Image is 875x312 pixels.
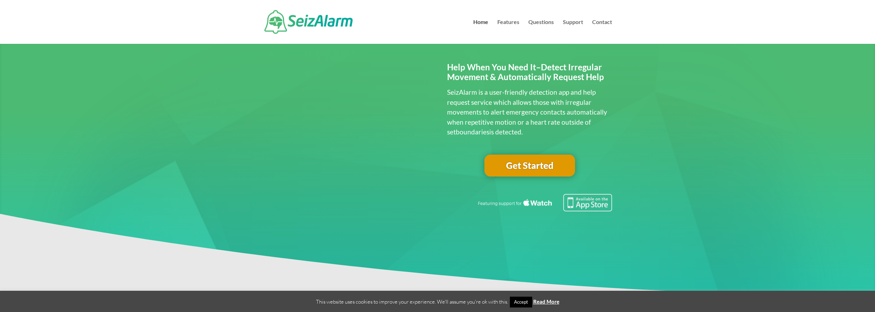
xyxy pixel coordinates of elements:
[533,298,559,305] a: Read More
[510,297,532,307] a: Accept
[484,155,575,177] a: Get Started
[477,194,612,211] img: Seizure detection available in the Apple App Store.
[497,19,519,44] a: Features
[563,19,583,44] a: Support
[264,10,353,34] img: SeizAlarm
[528,19,554,44] a: Questions
[447,87,612,137] p: SeizAlarm is a user-friendly detection app and help request service which allows those with irreg...
[477,205,612,213] a: Featuring seizure detection support for the Apple Watch
[473,19,488,44] a: Home
[456,128,489,136] span: boundaries
[592,19,612,44] a: Contact
[813,285,867,304] iframe: Help widget launcher
[316,298,559,305] span: This website uses cookies to improve your experience. We'll assume you're ok with this.
[447,62,612,86] h2: Help When You Need It–Detect Irregular Movement & Automatically Request Help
